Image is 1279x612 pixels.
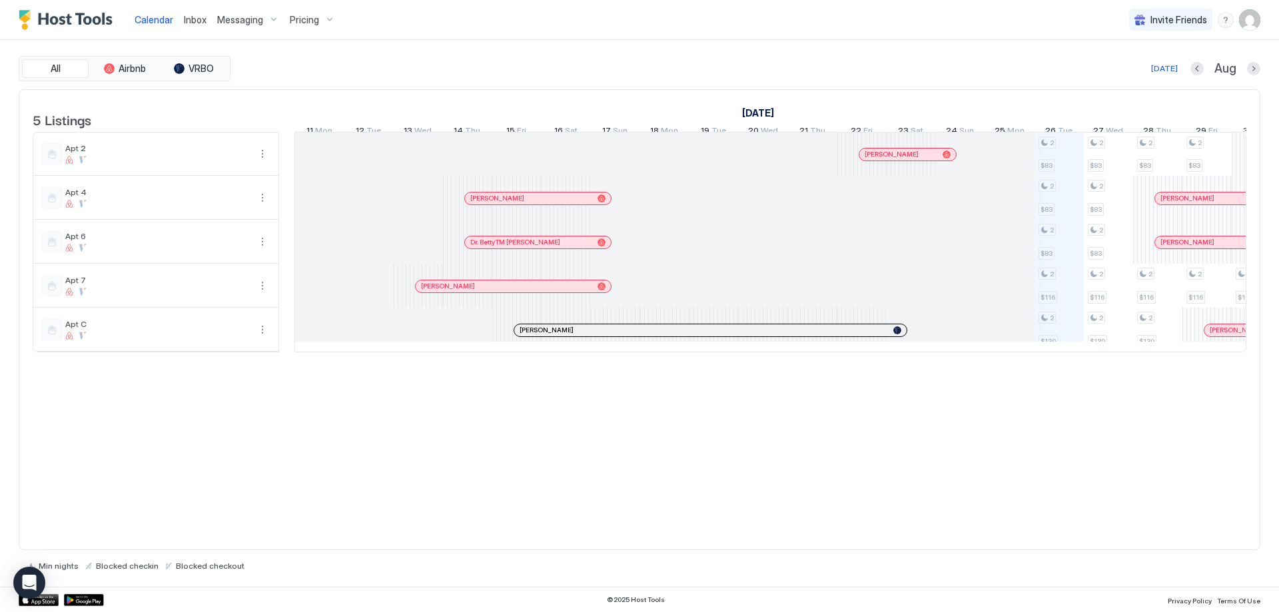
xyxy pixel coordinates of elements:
[1143,125,1154,139] span: 28
[1050,139,1054,147] span: 2
[1149,61,1180,77] button: [DATE]
[1050,314,1054,322] span: 2
[470,194,524,202] span: [PERSON_NAME]
[1140,123,1174,142] a: August 28, 2025
[1093,125,1104,139] span: 27
[863,125,873,139] span: Fri
[503,123,530,142] a: August 15, 2025
[959,125,974,139] span: Sun
[799,125,808,139] span: 21
[1099,270,1103,278] span: 2
[739,103,777,123] a: August 11, 2025
[254,146,270,162] div: menu
[421,282,475,290] span: [PERSON_NAME]
[19,56,230,81] div: tab-group
[65,143,249,153] span: Apt 2
[1139,161,1151,170] span: $83
[135,13,173,27] a: Calendar
[315,125,332,139] span: Mon
[1239,9,1260,31] div: User profile
[254,190,270,206] button: More options
[517,125,526,139] span: Fri
[613,125,628,139] span: Sun
[1041,249,1053,258] span: $83
[217,14,263,26] span: Messaging
[414,125,432,139] span: Wed
[1148,314,1152,322] span: 2
[895,123,927,142] a: August 23, 2025
[254,322,270,338] button: More options
[254,190,270,206] div: menu
[991,123,1028,142] a: August 25, 2025
[1041,161,1053,170] span: $83
[184,13,207,27] a: Inbox
[189,63,214,75] span: VRBO
[1099,182,1103,190] span: 2
[13,567,45,599] div: Open Intercom Messenger
[356,125,364,139] span: 12
[1160,194,1214,202] span: [PERSON_NAME]
[1007,125,1025,139] span: Mon
[366,125,381,139] span: Tue
[1208,125,1218,139] span: Fri
[1247,62,1260,75] button: Next month
[911,125,923,139] span: Sat
[520,326,574,334] span: [PERSON_NAME]
[1090,337,1105,346] span: $130
[701,125,709,139] span: 19
[1050,226,1054,234] span: 2
[19,594,59,606] a: App Store
[400,123,435,142] a: August 13, 2025
[176,561,244,571] span: Blocked checkout
[65,231,249,241] span: Apt 6
[1139,337,1154,346] span: $130
[697,123,729,142] a: August 19, 2025
[745,123,781,142] a: August 20, 2025
[465,125,480,139] span: Thu
[1188,293,1203,302] span: $116
[254,234,270,250] div: menu
[64,594,104,606] a: Google Play Store
[1090,123,1126,142] a: August 27, 2025
[1090,249,1102,258] span: $83
[1238,293,1252,302] span: $116
[119,63,146,75] span: Airbnb
[19,10,119,30] a: Host Tools Logo
[1210,326,1264,334] span: [PERSON_NAME]
[1050,270,1054,278] span: 2
[1217,593,1260,607] a: Terms Of Use
[995,125,1005,139] span: 25
[404,125,412,139] span: 13
[1045,125,1056,139] span: 26
[1139,293,1154,302] span: $116
[711,125,726,139] span: Tue
[1160,238,1214,246] span: [PERSON_NAME]
[1099,226,1103,234] span: 2
[1214,61,1236,77] span: Aug
[1041,293,1055,302] span: $116
[661,125,678,139] span: Mon
[1050,182,1054,190] span: 2
[565,125,578,139] span: Sat
[454,125,463,139] span: 14
[1041,337,1056,346] span: $130
[1041,205,1053,214] span: $83
[946,125,957,139] span: 24
[1196,125,1206,139] span: 29
[1148,270,1152,278] span: 2
[254,278,270,294] button: More options
[1198,270,1202,278] span: 2
[1090,161,1102,170] span: $83
[1090,293,1104,302] span: $116
[1156,125,1171,139] span: Thu
[1190,62,1204,75] button: Previous month
[602,125,611,139] span: 17
[1168,593,1212,607] a: Privacy Policy
[1217,597,1260,605] span: Terms Of Use
[650,125,659,139] span: 18
[1099,314,1103,322] span: 2
[1058,125,1072,139] span: Tue
[1148,139,1152,147] span: 2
